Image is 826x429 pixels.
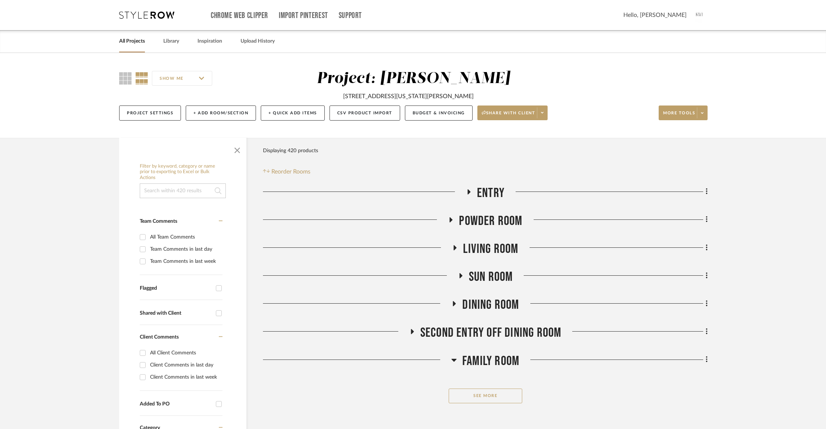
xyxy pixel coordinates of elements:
div: All Team Comments [150,231,221,243]
span: Sun Room [469,269,513,285]
a: Chrome Web Clipper [211,12,268,19]
button: Budget & Invoicing [405,106,473,121]
img: avatar [692,7,708,23]
span: Second Entry Off Dining Room [420,325,562,341]
div: Client Comments in last day [150,359,221,371]
span: Entry [477,185,505,201]
button: CSV Product Import [330,106,400,121]
div: All Client Comments [150,347,221,359]
button: See More [449,389,522,403]
a: All Projects [119,36,145,46]
span: Powder Room [459,213,522,229]
a: Upload History [241,36,275,46]
div: Added To PO [140,401,212,407]
input: Search within 420 results [140,183,226,198]
span: Living Room [463,241,518,257]
a: Inspiration [197,36,222,46]
div: Client Comments in last week [150,371,221,383]
div: Project: [PERSON_NAME] [317,71,510,86]
span: More tools [663,110,695,121]
a: Library [163,36,179,46]
a: Import Pinterest [279,12,328,19]
button: Project Settings [119,106,181,121]
span: Family Room [462,353,519,369]
div: Shared with Client [140,310,212,317]
span: Client Comments [140,335,179,340]
span: Share with client [482,110,535,121]
span: Team Comments [140,219,177,224]
button: Reorder Rooms [263,167,310,176]
button: Close [230,142,245,156]
div: [STREET_ADDRESS][US_STATE][PERSON_NAME] [343,92,474,101]
span: Reorder Rooms [271,167,310,176]
button: + Quick Add Items [261,106,325,121]
h6: Filter by keyword, category or name prior to exporting to Excel or Bulk Actions [140,164,226,181]
span: Dining Room [462,297,519,313]
div: Displaying 420 products [263,143,318,158]
button: + Add Room/Section [186,106,256,121]
span: Hello, [PERSON_NAME] [623,11,687,19]
div: Team Comments in last week [150,255,221,267]
div: Flagged [140,285,212,292]
div: Team Comments in last day [150,243,221,255]
button: Share with client [477,106,548,120]
button: More tools [659,106,708,120]
a: Support [339,12,362,19]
